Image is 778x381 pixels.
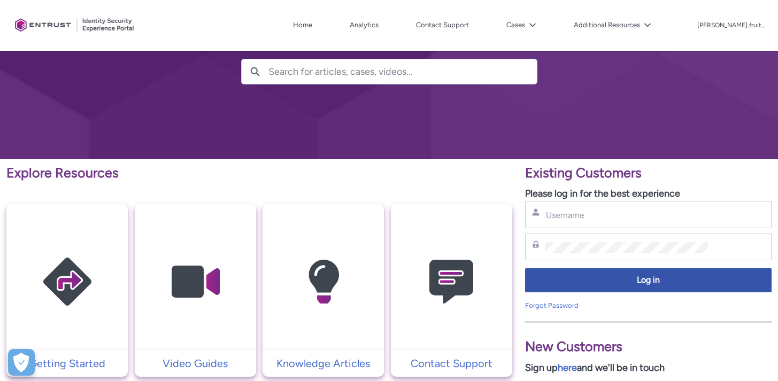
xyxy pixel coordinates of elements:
p: Video Guides [140,355,251,371]
span: Log in [532,274,765,286]
p: Sign up and we'll be in touch [525,361,772,375]
p: [PERSON_NAME].fruitema [697,22,767,29]
p: Explore Resources [6,163,512,183]
p: Existing Customers [525,163,772,183]
p: Getting Started [12,355,122,371]
a: Contact Support [391,355,512,371]
a: Home [290,17,315,33]
button: Search [242,59,268,84]
img: Getting Started [17,224,118,339]
a: Knowledge Articles [263,355,384,371]
input: Search for articles, cases, videos... [268,59,537,84]
a: Contact Support [413,17,472,33]
button: Additional Resources [571,17,654,33]
img: Knowledge Articles [273,224,374,339]
a: Forgot Password [525,301,579,309]
img: Contact Support [400,224,502,339]
button: Log in [525,268,772,292]
a: Getting Started [6,355,128,371]
button: Cases [504,17,539,33]
p: Contact Support [396,355,507,371]
p: New Customers [525,337,772,357]
button: User Profile dirk.fruitema [697,19,767,30]
input: Username [545,209,708,221]
button: Open Preferences [8,349,35,376]
p: Knowledge Articles [268,355,379,371]
a: Analytics, opens in new tab [347,17,381,33]
p: Please log in for the best experience [525,186,772,201]
img: Video Guides [144,224,246,339]
a: Video Guides [135,355,256,371]
div: Cookie Preferences [8,349,35,376]
a: here [558,362,577,374]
